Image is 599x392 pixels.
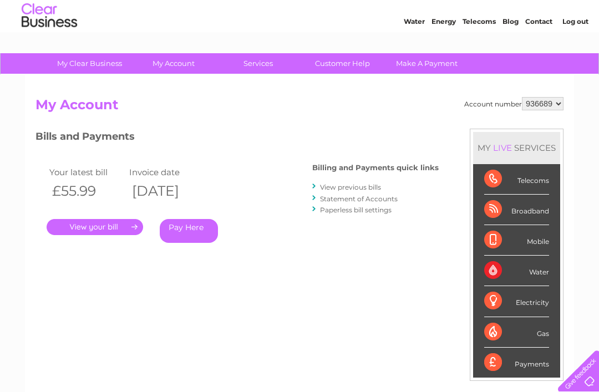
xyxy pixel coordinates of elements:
div: Payments [484,348,549,378]
div: Water [484,256,549,286]
div: Account number [464,97,564,110]
td: Your latest bill [47,165,126,180]
td: Invoice date [126,165,206,180]
a: Energy [432,47,456,55]
h3: Bills and Payments [35,129,439,148]
a: My Clear Business [44,53,135,74]
a: Log out [562,47,588,55]
a: View previous bills [320,183,381,191]
a: Pay Here [160,219,218,243]
h2: My Account [35,97,564,118]
div: Gas [484,317,549,348]
a: Water [404,47,425,55]
a: Contact [525,47,552,55]
a: Blog [502,47,519,55]
div: Broadband [484,195,549,225]
a: Paperless bill settings [320,206,392,214]
h4: Billing and Payments quick links [312,164,439,172]
a: Customer Help [297,53,388,74]
a: My Account [128,53,220,74]
a: Make A Payment [381,53,473,74]
div: Telecoms [484,164,549,195]
th: £55.99 [47,180,126,202]
a: Statement of Accounts [320,195,398,203]
img: logo.png [21,29,78,63]
a: Telecoms [463,47,496,55]
div: MY SERVICES [473,132,560,164]
div: Electricity [484,286,549,317]
div: Mobile [484,225,549,256]
a: . [47,219,143,235]
th: [DATE] [126,180,206,202]
a: Services [212,53,304,74]
div: Clear Business is a trading name of Verastar Limited (registered in [GEOGRAPHIC_DATA] No. 3667643... [38,6,562,54]
a: 0333 014 3131 [390,6,466,19]
div: LIVE [491,142,514,153]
